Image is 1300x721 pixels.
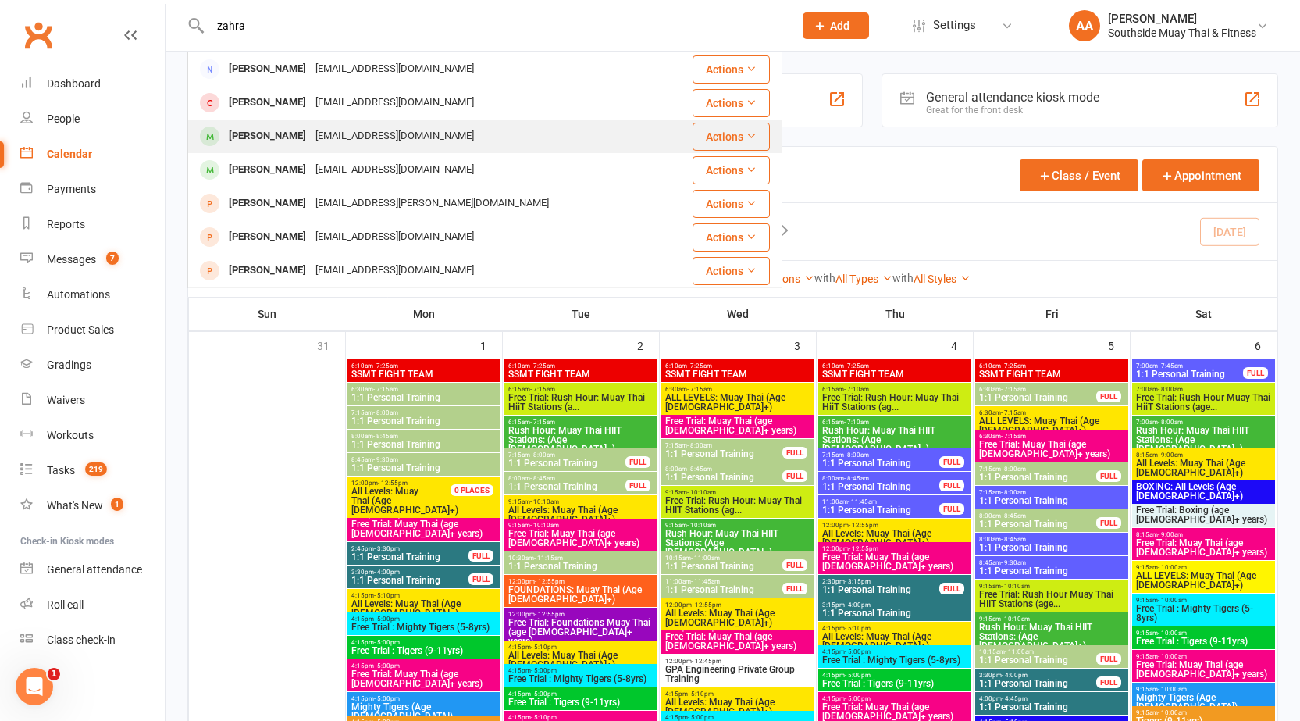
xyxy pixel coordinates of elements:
[311,58,479,80] div: [EMAIL_ADDRESS][DOMAIN_NAME]
[311,226,479,248] div: [EMAIL_ADDRESS][DOMAIN_NAME]
[821,426,968,454] span: Rush Hour: Muay Thai HIIT Stations: (Age [DEMOGRAPHIC_DATA]+)
[20,623,165,658] a: Class kiosk mode
[926,90,1099,105] div: General attendance kiosk mode
[189,298,346,330] th: Sun
[311,192,554,215] div: [EMAIL_ADDRESS][PERSON_NAME][DOMAIN_NAME]
[845,625,871,632] span: - 5:10pm
[1020,159,1138,191] button: Class / Event
[20,102,165,137] a: People
[692,601,721,609] span: - 12:55pm
[530,522,559,529] span: - 10:10am
[978,623,1125,651] span: Rush Hour: Muay Thai HIIT Stations: (Age [DEMOGRAPHIC_DATA]+)
[1158,531,1183,538] span: - 9:00am
[1108,332,1130,358] div: 5
[47,464,75,477] div: Tasks
[782,470,807,482] div: FULL
[20,348,165,383] a: Gradings
[47,288,110,301] div: Automations
[508,419,654,426] span: 6:15am
[1135,653,1272,660] span: 9:15am
[978,416,1125,435] span: ALL LEVELS: Muay Thai (Age [DEMOGRAPHIC_DATA]+)
[508,562,654,571] span: 1:1 Personal Training
[508,393,654,412] span: Free Trial: Rush Hour: Muay Thai HiiT Stations (a...
[47,598,84,611] div: Roll call
[835,273,892,285] a: All Types
[508,482,626,491] span: 1:1 Personal Training
[978,566,1125,576] span: 1:1 Personal Training
[351,362,497,369] span: 6:10am
[1001,536,1026,543] span: - 8:45am
[844,386,869,393] span: - 7:10am
[1135,459,1272,477] span: All Levels: Muay Thai (Age [DEMOGRAPHIC_DATA]+)
[47,148,92,160] div: Calendar
[508,362,654,369] span: 6:10am
[351,369,497,379] span: SSMT FIGHT TEAM
[1135,505,1272,524] span: Free Trial: Boxing (age [DEMOGRAPHIC_DATA]+ years)
[693,156,770,184] button: Actions
[978,466,1097,473] span: 7:15am
[939,480,964,491] div: FULL
[374,639,400,646] span: - 5:00pm
[534,555,563,562] span: - 11:15am
[530,362,555,369] span: - 7:25am
[821,475,940,482] span: 8:00am
[311,259,479,282] div: [EMAIL_ADDRESS][DOMAIN_NAME]
[625,480,650,491] div: FULL
[1135,571,1272,590] span: ALL LEVELS: Muay Thai (Age [DEMOGRAPHIC_DATA]+)
[978,386,1097,393] span: 6:30am
[1243,367,1268,379] div: FULL
[351,569,469,576] span: 3:30pm
[508,452,626,459] span: 7:15am
[374,592,400,599] span: - 5:10pm
[939,456,964,468] div: FULL
[508,611,654,618] span: 12:00pm
[687,442,712,449] span: - 8:00am
[821,601,968,609] span: 3:15pm
[821,459,940,468] span: 1:1 Personal Training
[351,486,418,497] span: All Levels: Muay
[20,587,165,623] a: Roll call
[508,498,654,505] span: 9:15am
[664,578,783,585] span: 11:00am
[1158,630,1187,637] span: - 10:00am
[224,159,311,181] div: [PERSON_NAME]
[1135,386,1272,393] span: 7:00am
[224,192,311,215] div: [PERSON_NAME]
[1135,452,1272,459] span: 8:15am
[1001,433,1026,440] span: - 7:15am
[351,409,497,416] span: 7:15am
[974,298,1131,330] th: Fri
[530,386,555,393] span: - 7:15am
[821,419,968,426] span: 6:15am
[373,386,398,393] span: - 7:15am
[47,429,94,441] div: Workouts
[1001,583,1030,590] span: - 10:10am
[508,426,654,454] span: Rush Hour: Muay Thai HIIT Stations: (Age [DEMOGRAPHIC_DATA]+)
[351,393,497,402] span: 1:1 Personal Training
[821,522,968,529] span: 12:00pm
[664,393,811,412] span: ALL LEVELS: Muay Thai (Age [DEMOGRAPHIC_DATA]+)
[480,332,502,358] div: 1
[351,592,497,599] span: 4:15pm
[1135,531,1272,538] span: 8:15am
[687,386,712,393] span: - 7:15am
[508,369,654,379] span: SSMT FIGHT TEAM
[821,632,968,651] span: All Levels: Muay Thai (Age [DEMOGRAPHIC_DATA]+)
[978,590,1125,609] span: Free Trial: Rush Hour Muay Thai HIIT Stations (age...
[351,576,469,585] span: 1:1 Personal Training
[351,623,497,632] span: Free Trial : Mighty Tigers (5-8yrs)
[508,555,654,562] span: 10:30am
[821,625,968,632] span: 4:15pm
[106,252,119,265] span: 7
[848,498,877,505] span: - 11:45am
[224,91,311,114] div: [PERSON_NAME]
[844,362,869,369] span: - 7:25am
[351,463,497,473] span: 1:1 Personal Training
[782,447,807,459] div: FULL
[47,218,85,230] div: Reports
[693,89,770,117] button: Actions
[351,386,497,393] span: 6:30am
[978,512,1097,519] span: 8:00am
[351,456,497,463] span: 8:45am
[845,601,871,609] span: - 4:00pm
